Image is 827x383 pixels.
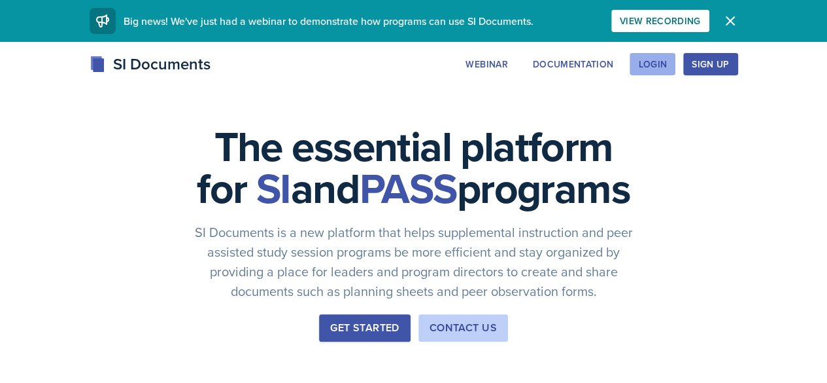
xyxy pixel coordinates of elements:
[465,59,507,69] div: Webinar
[457,53,516,75] button: Webinar
[630,53,675,75] button: Login
[124,14,533,28] span: Big news! We've just had a webinar to demonstrate how programs can use SI Documents.
[418,314,508,342] button: Contact Us
[430,320,497,336] div: Contact Us
[620,16,701,26] div: View Recording
[330,320,399,336] div: Get Started
[319,314,410,342] button: Get Started
[611,10,709,32] button: View Recording
[90,52,211,76] div: SI Documents
[638,59,667,69] div: Login
[533,59,614,69] div: Documentation
[683,53,737,75] button: Sign Up
[692,59,729,69] div: Sign Up
[524,53,622,75] button: Documentation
